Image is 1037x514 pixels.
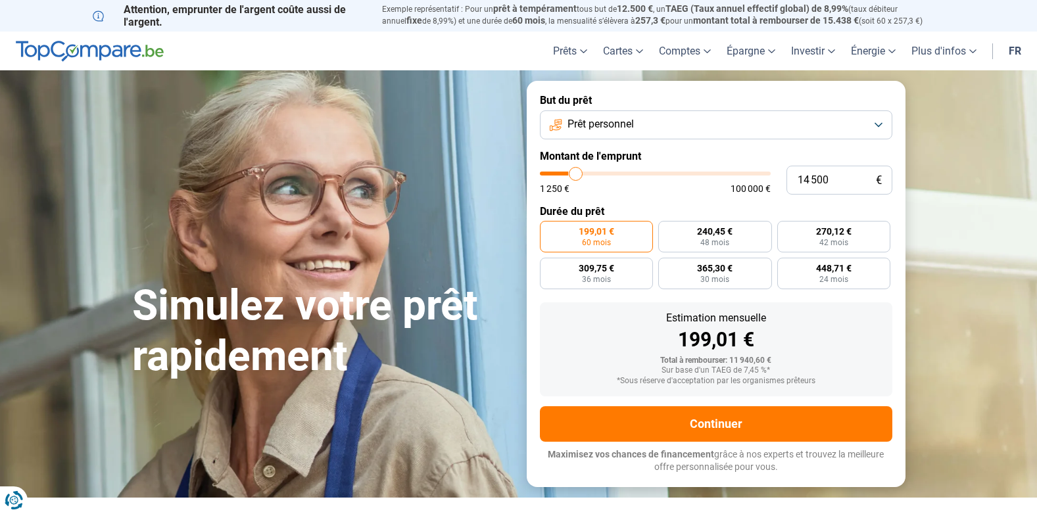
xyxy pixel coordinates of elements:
span: Prêt personnel [567,117,634,131]
div: Sur base d'un TAEG de 7,45 %* [550,366,882,375]
span: Maximisez vos chances de financement [548,449,714,459]
a: Énergie [843,32,904,70]
span: 60 mois [512,15,545,26]
h1: Simulez votre prêt rapidement [132,281,511,382]
div: 199,01 € [550,330,882,350]
a: Cartes [595,32,651,70]
span: fixe [406,15,422,26]
span: prêt à tempérament [493,3,577,14]
span: € [876,175,882,186]
button: Continuer [540,406,892,442]
div: Total à rembourser: 11 940,60 € [550,356,882,365]
img: TopCompare [16,41,164,62]
span: 42 mois [819,239,848,246]
span: 270,12 € [816,227,852,236]
span: 24 mois [819,275,848,283]
p: Attention, emprunter de l'argent coûte aussi de l'argent. [93,3,366,28]
p: Exemple représentatif : Pour un tous but de , un (taux débiteur annuel de 8,99%) et une durée de ... [382,3,945,27]
a: Plus d'infos [904,32,984,70]
label: But du prêt [540,94,892,106]
span: 48 mois [700,239,729,246]
span: 240,45 € [697,227,733,236]
div: *Sous réserve d'acceptation par les organismes prêteurs [550,377,882,386]
span: 12.500 € [617,3,653,14]
label: Montant de l'emprunt [540,150,892,162]
label: Durée du prêt [540,205,892,218]
span: 365,30 € [697,264,733,273]
a: fr [1001,32,1029,70]
a: Investir [783,32,843,70]
a: Prêts [545,32,595,70]
a: Épargne [719,32,783,70]
span: 100 000 € [731,184,771,193]
span: 30 mois [700,275,729,283]
span: 60 mois [582,239,611,246]
span: montant total à rembourser de 15.438 € [693,15,859,26]
span: 199,01 € [579,227,614,236]
span: 36 mois [582,275,611,283]
span: 448,71 € [816,264,852,273]
span: 257,3 € [635,15,665,26]
div: Estimation mensuelle [550,313,882,323]
a: Comptes [651,32,719,70]
button: Prêt personnel [540,110,892,139]
span: 309,75 € [579,264,614,273]
span: TAEG (Taux annuel effectif global) de 8,99% [665,3,848,14]
p: grâce à nos experts et trouvez la meilleure offre personnalisée pour vous. [540,448,892,474]
span: 1 250 € [540,184,569,193]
